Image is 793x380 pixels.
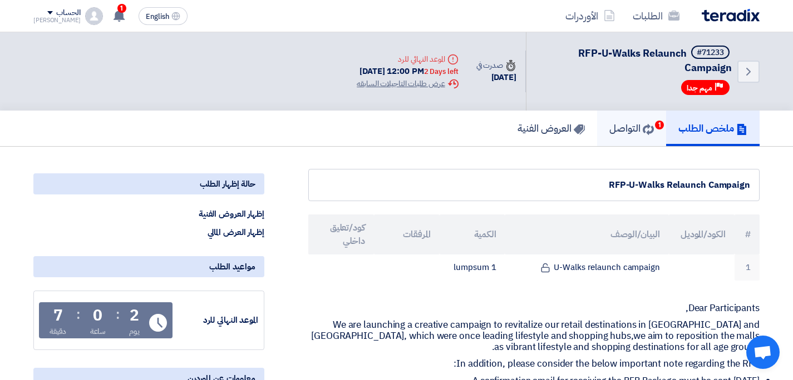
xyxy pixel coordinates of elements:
div: RFP-U-Walks Relaunch Campaign [318,178,750,192]
div: دردشة مفتوحة [746,336,780,369]
h5: التواصل [609,122,654,134]
p: Dear Participants, [308,303,760,314]
div: عرض طلبات التاجيلات السابقه [357,78,458,89]
div: 7 [53,308,63,323]
a: الأوردرات [556,3,624,29]
a: الطلبات [624,3,688,29]
span: English [146,13,169,21]
span: 1 [117,4,126,13]
th: الكود/الموديل [669,214,735,254]
div: 2 Days left [424,66,459,77]
h5: ملخص الطلب [678,122,747,134]
div: #71233 [697,49,724,57]
td: 1 [735,254,760,281]
h5: العروض الفنية [518,122,585,134]
div: الحساب [56,8,80,18]
div: دقيقة [50,326,67,337]
div: 2 [130,308,139,323]
div: إظهار العروض الفنية [181,208,264,221]
div: إظهار العرض المالي [181,226,264,239]
span: مهم جدا [687,83,712,93]
th: البيان/الوصف [505,214,668,254]
p: We are launching a creative campaign to revitalize our retail destinations in [GEOGRAPHIC_DATA] a... [308,319,760,353]
img: profile_test.png [85,7,103,25]
span: 1 [655,121,664,129]
div: مواعيد الطلب [33,256,264,277]
div: [DATE] 12:00 PM [357,65,458,78]
td: U-Walks relaunch campaign [505,254,668,281]
span: RFP-U-Walks Relaunch Campaign [578,46,732,75]
p: In addition, please consider the below important note regarding the RFP: [308,358,760,369]
a: ملخص الطلب [666,111,760,146]
div: ساعة [90,326,106,337]
div: : [76,304,80,324]
div: صدرت في [476,59,516,71]
div: [PERSON_NAME] [33,17,81,23]
td: 1 lumpsum [440,254,505,281]
div: الموعد النهائي للرد [357,53,458,65]
th: كود/تعليق داخلي [308,214,374,254]
div: 0 [93,308,102,323]
button: English [139,7,188,25]
h5: RFP-U-Walks Relaunch Campaign [540,46,732,74]
div: : [116,304,120,324]
th: # [735,214,760,254]
a: العروض الفنية [505,111,597,146]
th: الكمية [440,214,505,254]
div: حالة إظهار الطلب [33,173,264,194]
img: Teradix logo [702,9,760,22]
div: [DATE] [476,71,516,84]
a: التواصل1 [597,111,666,146]
div: الموعد النهائي للرد [175,314,258,327]
div: يوم [129,326,140,337]
th: المرفقات [374,214,440,254]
